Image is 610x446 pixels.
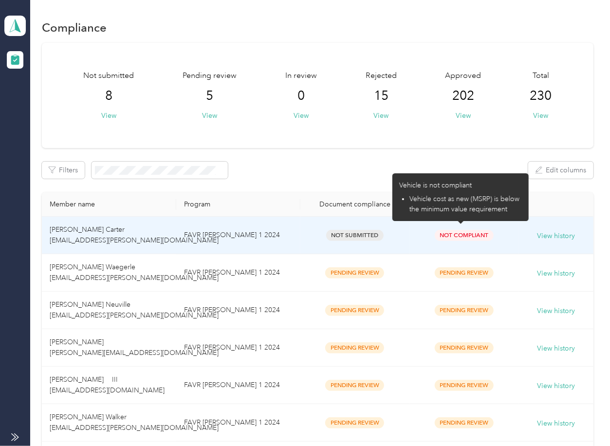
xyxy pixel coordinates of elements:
[42,192,176,217] th: Member name
[435,267,494,279] span: Pending Review
[537,343,575,354] button: View history
[452,88,474,104] span: 202
[297,88,305,104] span: 0
[176,192,300,217] th: Program
[325,342,384,353] span: Pending Review
[435,342,494,353] span: Pending Review
[325,267,384,279] span: Pending Review
[435,417,494,428] span: Pending Review
[176,367,300,404] td: FAVR Bev 1 2024
[176,254,300,292] td: FAVR Bev 1 2024
[285,70,317,82] span: In review
[308,200,402,208] div: Document compliance
[202,111,217,121] button: View
[374,88,388,104] span: 15
[445,70,481,82] span: Approved
[50,300,219,319] span: [PERSON_NAME] Neuville [EMAIL_ADDRESS][PERSON_NAME][DOMAIN_NAME]
[409,195,519,213] span: Vehicle cost as new (MSRP) is below the minimum value requirement
[105,88,112,104] span: 8
[456,111,471,121] button: View
[206,88,213,104] span: 5
[325,417,384,428] span: Pending Review
[537,306,575,316] button: View history
[533,111,548,121] button: View
[537,418,575,429] button: View history
[537,231,575,242] button: View history
[537,381,575,391] button: View history
[42,162,85,179] button: Filters
[533,70,549,82] span: Total
[326,230,384,241] span: Not Submitted
[183,70,237,82] span: Pending review
[399,180,522,190] p: Vehicle is not compliant
[294,111,309,121] button: View
[435,305,494,316] span: Pending Review
[325,380,384,391] span: Pending Review
[176,217,300,254] td: FAVR Bev 1 2024
[50,413,219,432] span: [PERSON_NAME] Walker [EMAIL_ADDRESS][PERSON_NAME][DOMAIN_NAME]
[366,70,397,82] span: Rejected
[555,391,610,446] iframe: Everlance-gr Chat Button Frame
[50,263,219,282] span: [PERSON_NAME] Waegerle [EMAIL_ADDRESS][PERSON_NAME][DOMAIN_NAME]
[50,338,219,357] span: [PERSON_NAME] [PERSON_NAME][EMAIL_ADDRESS][DOMAIN_NAME]
[50,225,219,244] span: [PERSON_NAME] Carter [EMAIL_ADDRESS][PERSON_NAME][DOMAIN_NAME]
[528,162,593,179] button: Edit columns
[325,305,384,316] span: Pending Review
[435,380,494,391] span: Pending Review
[435,230,494,241] span: Not Compliant
[537,268,575,279] button: View history
[83,70,134,82] span: Not submitted
[176,292,300,329] td: FAVR Bev 1 2024
[42,22,107,33] h1: Compliance
[176,404,300,442] td: FAVR Bev 1 2024
[176,329,300,367] td: FAVR Bev 1 2024
[50,375,165,394] span: [PERSON_NAME] III [EMAIL_ADDRESS][DOMAIN_NAME]
[373,111,388,121] button: View
[530,88,552,104] span: 230
[101,111,116,121] button: View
